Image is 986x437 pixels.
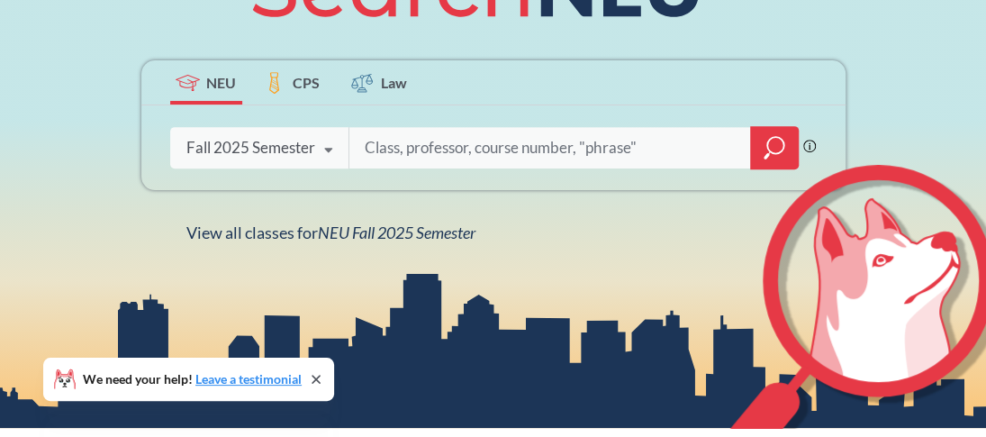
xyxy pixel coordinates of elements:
span: View all classes for [186,223,475,242]
span: We need your help! [83,373,302,386]
a: Leave a testimonial [195,371,302,387]
div: magnifying glass [750,126,799,169]
span: NEU Fall 2025 Semester [318,223,475,242]
input: Class, professor, course number, "phrase" [363,129,737,167]
span: NEU [206,72,236,93]
svg: magnifying glass [764,135,785,160]
div: Fall 2025 Semester [186,138,315,158]
span: CPS [293,72,320,93]
span: Law [381,72,407,93]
